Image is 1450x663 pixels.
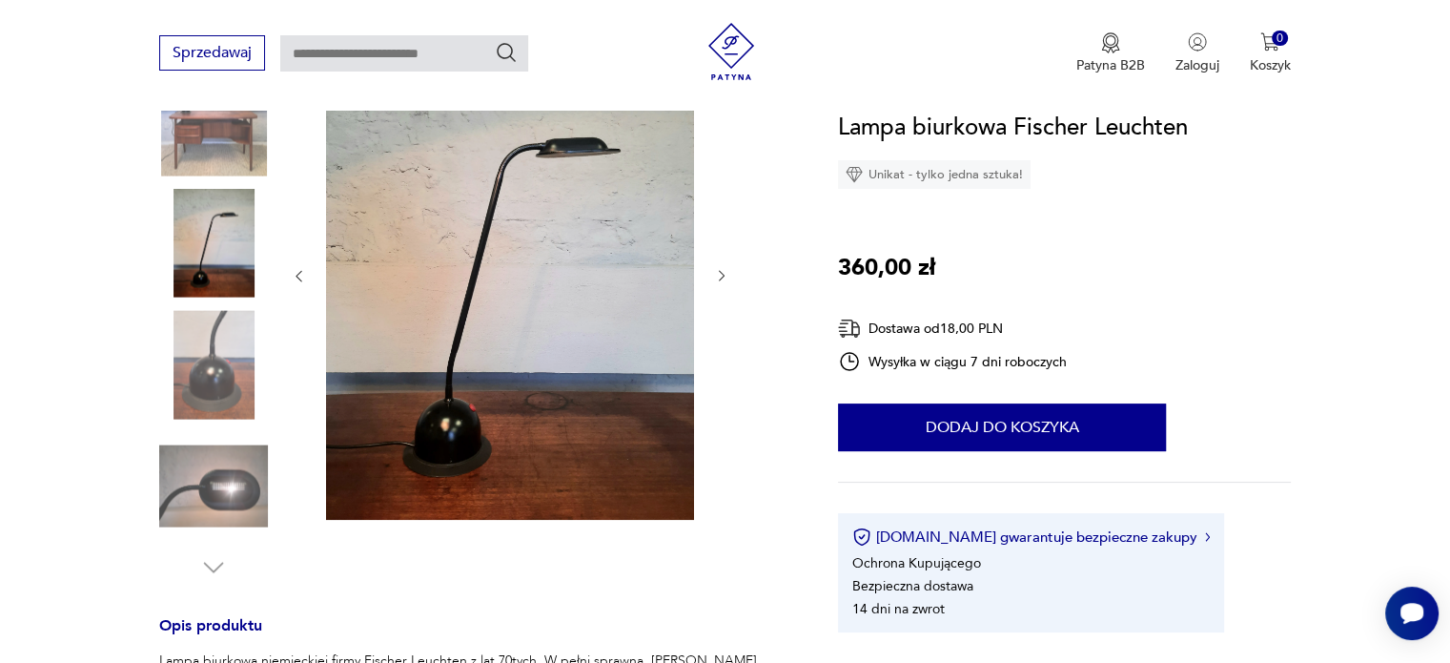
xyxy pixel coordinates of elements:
button: Dodaj do koszyka [838,404,1166,451]
li: 14 dni na zwrot [852,600,945,618]
img: Zdjęcie produktu Lampa biurkowa Fischer Leuchten [159,432,268,541]
button: 0Koszyk [1250,32,1291,74]
button: [DOMAIN_NAME] gwarantuje bezpieczne zakupy [852,528,1210,547]
div: Dostawa od 18,00 PLN [838,317,1067,341]
p: Zaloguj [1175,56,1219,74]
img: Ikona diamentu [846,166,863,183]
h3: Opis produktu [159,620,792,652]
button: Patyna B2B [1076,32,1145,74]
a: Sprzedawaj [159,48,265,61]
img: Ikona koszyka [1260,32,1279,52]
img: Zdjęcie produktu Lampa biurkowa Fischer Leuchten [159,310,268,419]
p: Koszyk [1250,56,1291,74]
p: Patyna B2B [1076,56,1145,74]
div: Unikat - tylko jedna sztuka! [838,160,1031,189]
li: Ochrona Kupującego [852,554,981,572]
img: Ikonka użytkownika [1188,32,1207,52]
img: Zdjęcie produktu Lampa biurkowa Fischer Leuchten [159,67,268,176]
div: Wysyłka w ciągu 7 dni roboczych [838,350,1067,373]
img: Zdjęcie produktu Lampa biurkowa Fischer Leuchten [326,29,694,520]
img: Ikona certyfikatu [852,528,871,547]
a: Ikona medaluPatyna B2B [1076,32,1145,74]
h1: Lampa biurkowa Fischer Leuchten [838,110,1188,146]
img: Zdjęcie produktu Lampa biurkowa Fischer Leuchten [159,189,268,298]
img: Ikona medalu [1101,32,1120,53]
li: Bezpieczna dostawa [852,577,973,595]
iframe: Smartsupp widget button [1385,587,1439,640]
button: Szukaj [495,41,518,64]
img: Patyna - sklep z meblami i dekoracjami vintage [703,23,760,80]
button: Zaloguj [1175,32,1219,74]
img: Ikona strzałki w prawo [1205,532,1211,542]
button: Sprzedawaj [159,35,265,71]
div: 0 [1272,31,1288,47]
img: Ikona dostawy [838,317,861,341]
p: 360,00 zł [838,250,935,286]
